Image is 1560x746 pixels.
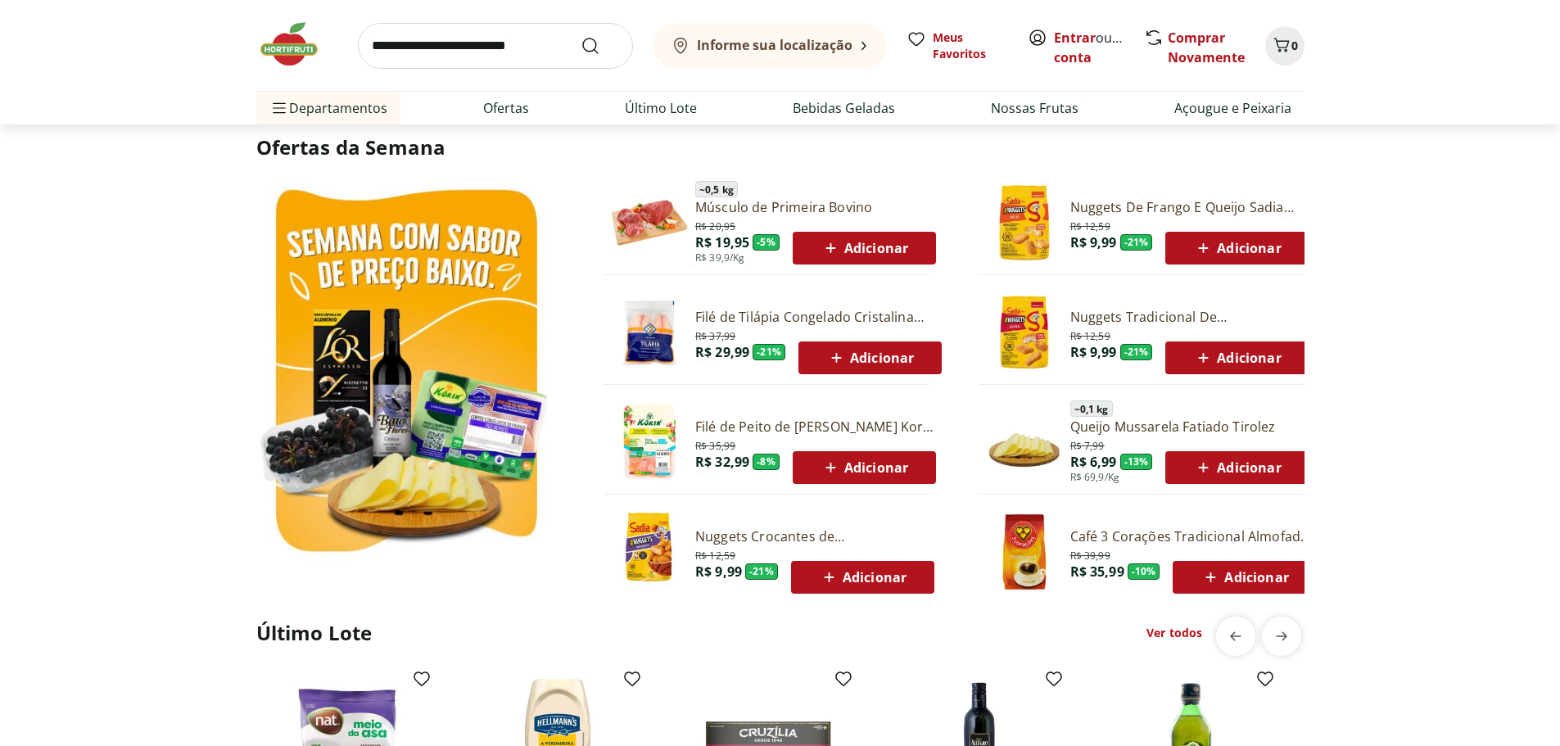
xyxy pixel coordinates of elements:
a: Entrar [1054,29,1096,47]
button: Adicionar [1165,451,1309,484]
span: - 21 % [753,344,785,360]
button: Adicionar [791,561,934,594]
span: R$ 12,59 [1070,327,1110,343]
button: Adicionar [793,451,936,484]
span: R$ 9,99 [695,563,742,581]
span: Adicionar [819,567,907,587]
a: Comprar Novamente [1168,29,1245,66]
span: - 21 % [745,563,778,580]
span: ~ 0,1 kg [1070,400,1113,417]
span: R$ 12,59 [1070,217,1110,233]
span: Adicionar [1193,458,1281,477]
a: Nuggets Tradicional De [PERSON_NAME] - 300G [1070,308,1309,326]
h2: Ofertas da Semana [256,133,1305,161]
span: R$ 39,9/Kg [695,251,745,264]
img: Principal [985,403,1064,482]
span: R$ 32,99 [695,453,749,471]
a: Café 3 Corações Tradicional Almofada 500g [1070,527,1317,545]
button: Adicionar [1165,232,1309,264]
span: R$ 9,99 [1070,343,1117,361]
span: - 21 % [1120,234,1153,251]
span: R$ 7,99 [1070,436,1105,453]
a: Meus Favoritos [907,29,1008,62]
button: Adicionar [798,341,942,374]
span: Departamentos [269,88,387,128]
img: Café Três Corações Tradicional Almofada 500g [985,513,1064,591]
img: Nuggets Crocantes de Frango Sadia 300g [610,513,689,591]
span: R$ 35,99 [1070,563,1124,581]
span: R$ 9,99 [1070,233,1117,251]
a: Último Lote [625,98,697,118]
span: Adicionar [1193,238,1281,258]
button: Adicionar [1173,561,1316,594]
span: R$ 12,59 [695,546,735,563]
a: Músculo de Primeira Bovino [695,198,936,216]
span: ~ 0,5 kg [695,181,738,197]
span: ou [1054,28,1127,67]
span: - 13 % [1120,454,1153,470]
span: - 10 % [1128,563,1160,580]
span: - 5 % [753,234,780,251]
a: Nuggets Crocantes de [PERSON_NAME] 300g [695,527,934,545]
span: Adicionar [826,348,914,368]
span: R$ 37,99 [695,327,735,343]
a: Criar conta [1054,29,1144,66]
span: R$ 6,99 [1070,453,1117,471]
span: - 8 % [753,454,780,470]
span: R$ 19,95 [695,233,749,251]
button: Adicionar [793,232,936,264]
b: Informe sua localização [697,36,852,54]
a: Ver todos [1146,625,1202,641]
span: Adicionar [821,458,908,477]
img: Filé de Peito de Frango Congelado Korin 600g [610,403,689,482]
span: R$ 29,99 [695,343,749,361]
button: Carrinho [1265,26,1305,66]
button: Menu [269,88,289,128]
img: Músculo de Primeira Bovino [610,183,689,262]
input: search [358,23,633,69]
h2: Último Lote [256,620,373,646]
span: R$ 20,95 [695,217,735,233]
button: Informe sua localização [653,23,887,69]
span: R$ 69,9/Kg [1070,471,1120,484]
button: next [1262,617,1301,656]
a: Açougue e Peixaria [1174,98,1291,118]
a: Filé de Tilápia Congelado Cristalina 400g [695,308,942,326]
a: Nossas Frutas [991,98,1078,118]
img: Nuggets de Frango e Queijo Sadia 300g [985,183,1064,262]
button: Submit Search [581,36,620,56]
button: previous [1216,617,1255,656]
span: Adicionar [821,238,908,258]
img: Hortifruti [256,20,338,69]
a: Ofertas [483,98,529,118]
span: Meus Favoritos [933,29,1008,62]
span: 0 [1291,38,1298,53]
a: Filé de Peito de [PERSON_NAME] Korin 600g [695,418,936,436]
a: Bebidas Geladas [793,98,895,118]
span: R$ 39,99 [1070,546,1110,563]
button: Adicionar [1165,341,1309,374]
span: R$ 35,99 [695,436,735,453]
a: Nuggets De Frango E Queijo Sadia 300G [1070,198,1309,216]
span: Adicionar [1193,348,1281,368]
img: Filé de Tilápia Congelado Cristalina 400g [610,293,689,372]
span: Adicionar [1201,567,1288,587]
span: - 21 % [1120,344,1153,360]
a: Queijo Mussarela Fatiado Tirolez [1070,418,1309,436]
img: Ver todos [256,174,555,573]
